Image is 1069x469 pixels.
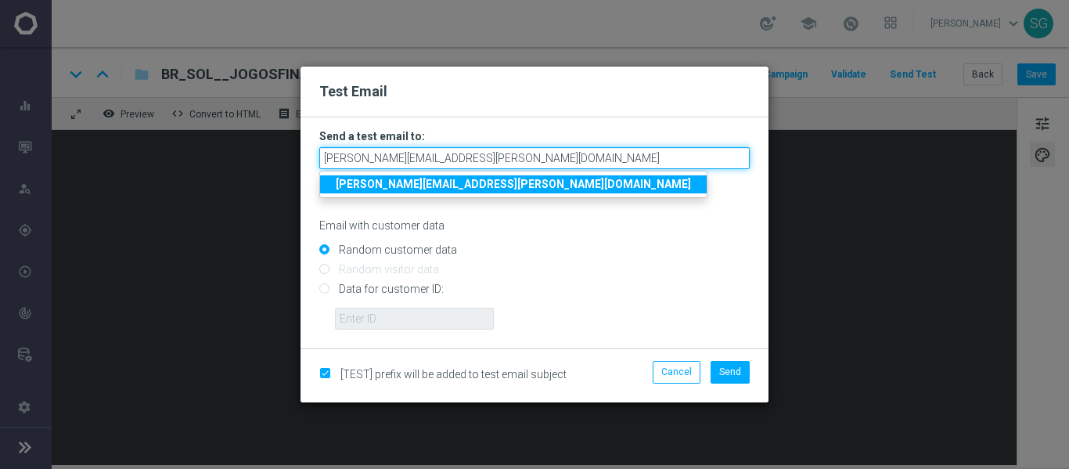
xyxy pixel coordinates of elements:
[319,129,750,143] h3: Send a test email to:
[335,308,494,330] input: Enter ID
[340,368,567,381] span: [TEST] prefix will be added to test email subject
[335,243,457,257] label: Random customer data
[711,361,750,383] button: Send
[319,82,750,101] h2: Test Email
[719,366,741,377] span: Send
[320,175,707,193] a: [PERSON_NAME][EMAIL_ADDRESS][PERSON_NAME][DOMAIN_NAME]
[336,178,691,190] strong: [PERSON_NAME][EMAIL_ADDRESS][PERSON_NAME][DOMAIN_NAME]
[319,218,750,233] p: Email with customer data
[653,361,700,383] button: Cancel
